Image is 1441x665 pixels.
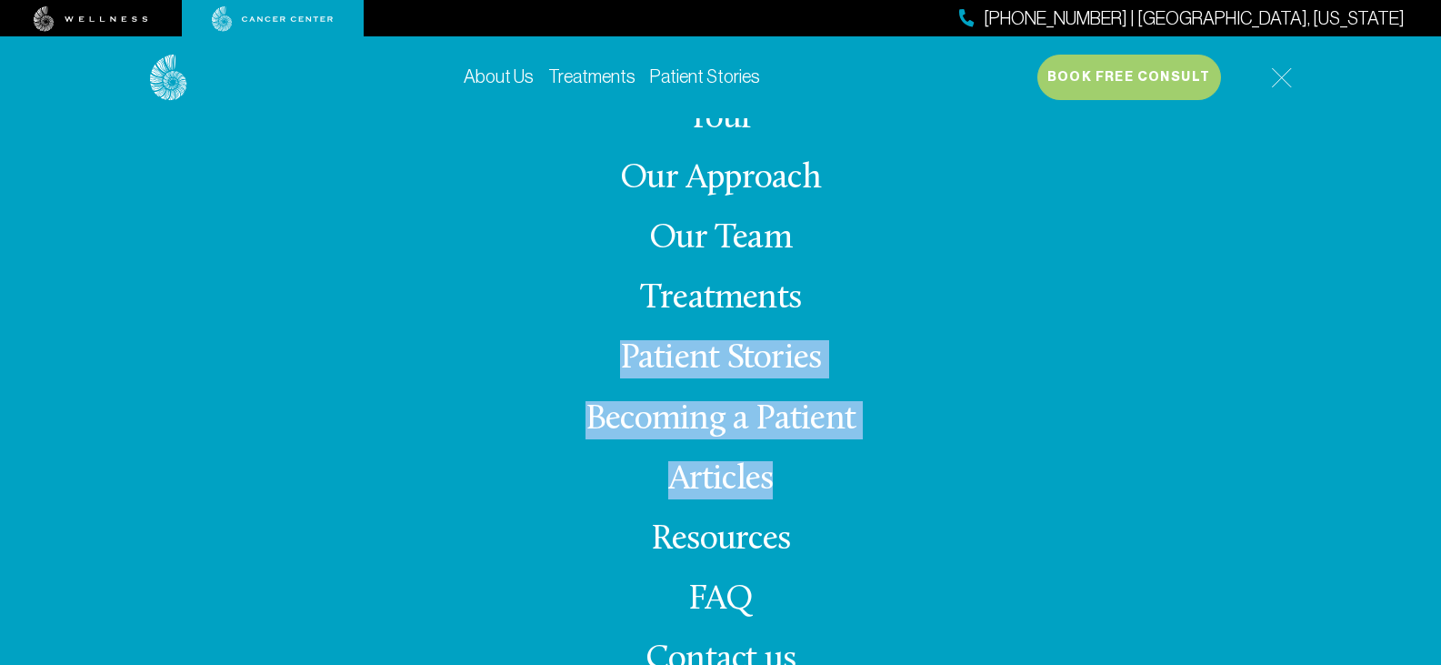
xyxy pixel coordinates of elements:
a: Resources [651,522,790,558]
a: [PHONE_NUMBER] | [GEOGRAPHIC_DATA], [US_STATE] [959,5,1405,32]
img: wellness [34,6,148,32]
img: cancer center [212,6,334,32]
a: Articles [668,462,774,498]
img: icon-hamburger [1271,67,1292,88]
a: Patient Stories [620,341,822,377]
a: FAQ [688,582,754,618]
img: logo [150,55,187,101]
a: Becoming a Patient [585,402,856,438]
a: Treatments [548,66,635,86]
span: [PHONE_NUMBER] | [GEOGRAPHIC_DATA], [US_STATE] [984,5,1405,32]
a: About Us [464,66,534,86]
button: Book Free Consult [1037,55,1221,100]
a: Treatments [640,281,801,317]
a: Patient Stories [650,66,760,86]
a: Tour [687,101,755,136]
a: Our Team [649,221,792,257]
a: Our Approach [620,161,821,196]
